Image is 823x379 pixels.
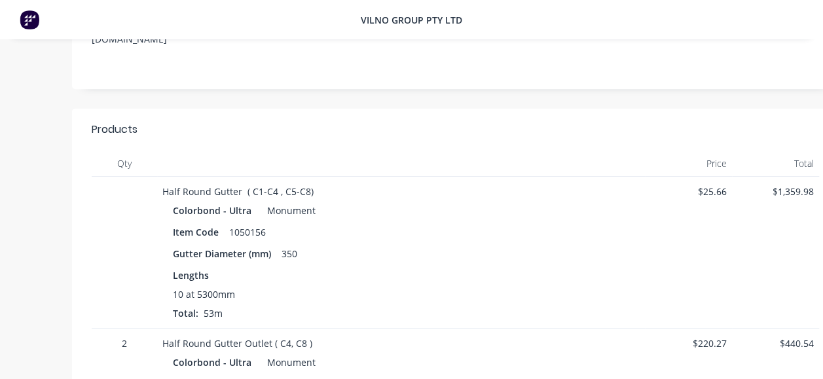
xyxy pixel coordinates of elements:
span: Half Round Gutter ( C1-C4 , C5-C8) [162,185,314,198]
div: Monument [262,353,316,372]
span: 10 at 5300mm [173,287,235,301]
div: Colorbond - Ultra [173,353,257,372]
div: Total [732,151,819,177]
span: Vilno Group Pty Ltd [361,14,462,26]
div: Qty [92,151,157,177]
div: 350 [276,244,302,263]
span: $1,359.98 [737,185,814,198]
div: Products [92,122,137,137]
span: Lengths [173,268,209,282]
div: 1050156 [224,223,271,242]
div: Price [645,151,732,177]
span: $25.66 [650,185,727,198]
div: Colorbond - Ultra [173,201,257,220]
span: Half Round Gutter Outlet ( C4, C8 ) [162,337,312,350]
span: Total: [173,307,198,319]
span: $440.54 [737,336,814,350]
div: Gutter Diameter (mm) [173,244,276,263]
span: 2 [97,336,152,350]
img: Factory [20,10,39,29]
span: 53m [198,307,228,319]
span: $220.27 [650,336,727,350]
div: Item Code [173,223,224,242]
div: Monument [262,201,316,220]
